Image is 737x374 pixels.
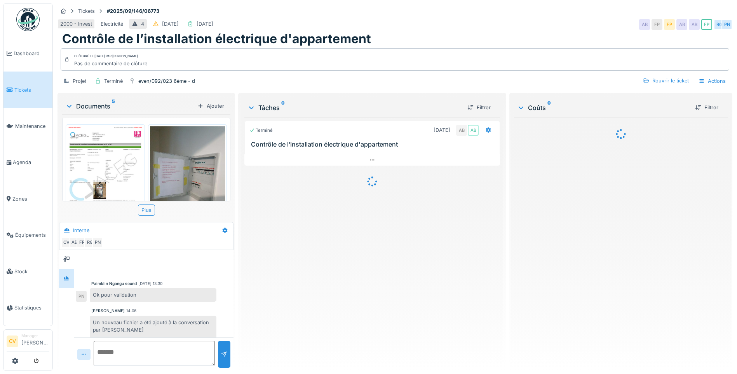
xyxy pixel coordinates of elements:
li: [PERSON_NAME] [21,333,49,350]
span: Maintenance [15,122,49,130]
img: uq29leaqq5hicpmclonl3hbphgb2 [150,126,225,227]
div: AB [676,19,687,30]
span: Zones [12,195,49,203]
div: CV [61,237,72,248]
span: Stock [14,268,49,275]
div: AB [456,125,467,136]
div: [PERSON_NAME] [91,308,125,314]
a: CV Manager[PERSON_NAME] [7,333,49,351]
div: AB [639,19,650,30]
div: FP [77,237,87,248]
div: AB [69,237,80,248]
div: Tâches [247,103,461,112]
div: [DATE] [197,20,213,28]
div: Pas de commentaire de clôture [74,60,147,67]
div: AB [468,125,479,136]
h3: Contrôle de l’installation électrique d'appartement [251,141,497,148]
div: Plus [138,204,155,216]
div: Terminé [249,127,273,134]
div: [DATE] 13:30 [138,281,162,287]
span: Statistiques [14,304,49,311]
img: Badge_color-CXgf-gQk.svg [16,8,40,31]
div: Ajouter [194,101,227,111]
span: Dashboard [14,50,49,57]
strong: #2025/09/146/06773 [104,7,162,15]
div: [DATE] [162,20,179,28]
div: FP [701,19,712,30]
div: RG [714,19,725,30]
a: Tickets [3,72,52,108]
a: Agenda [3,144,52,180]
div: Manager [21,333,49,339]
div: Clôturé le [DATE] par [PERSON_NAME] [74,54,138,59]
a: Dashboard [3,35,52,72]
div: Filtrer [464,102,494,113]
div: Terminé [104,77,123,85]
div: AB [689,19,700,30]
img: musg3as87pfv5v9s8h9s00p4dnr1 [68,126,143,233]
a: Équipements [3,217,52,253]
div: Interne [73,227,89,234]
div: Tickets [78,7,95,15]
div: Filtrer [692,102,721,113]
sup: 0 [547,103,551,112]
div: Coûts [517,103,689,112]
div: even/092/023 6ème - d [138,77,195,85]
div: [DATE] [434,126,450,134]
a: Zones [3,181,52,217]
div: Ok pour validation [90,288,216,302]
sup: 5 [112,101,115,111]
div: PN [92,237,103,248]
a: Statistiques [3,290,52,326]
div: 4 [141,20,144,28]
div: 2000 - Invest [60,20,92,28]
div: Paimklin Ngangu sound [91,281,137,287]
li: CV [7,336,18,347]
div: PN [721,19,732,30]
div: RG [84,237,95,248]
a: Stock [3,253,52,289]
div: Electricité [101,20,123,28]
div: Rouvrir le ticket [640,75,692,86]
div: PN [76,291,87,302]
div: Projet [73,77,86,85]
span: Agenda [13,159,49,166]
h1: Contrôle de l’installation électrique d'appartement [62,31,371,46]
sup: 0 [281,103,285,112]
span: Tickets [14,86,49,94]
a: Maintenance [3,108,52,144]
div: FP [652,19,662,30]
span: Équipements [15,231,49,239]
div: Actions [695,75,729,87]
div: Documents [65,101,194,111]
div: FP [664,19,675,30]
div: 14:06 [126,308,136,314]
